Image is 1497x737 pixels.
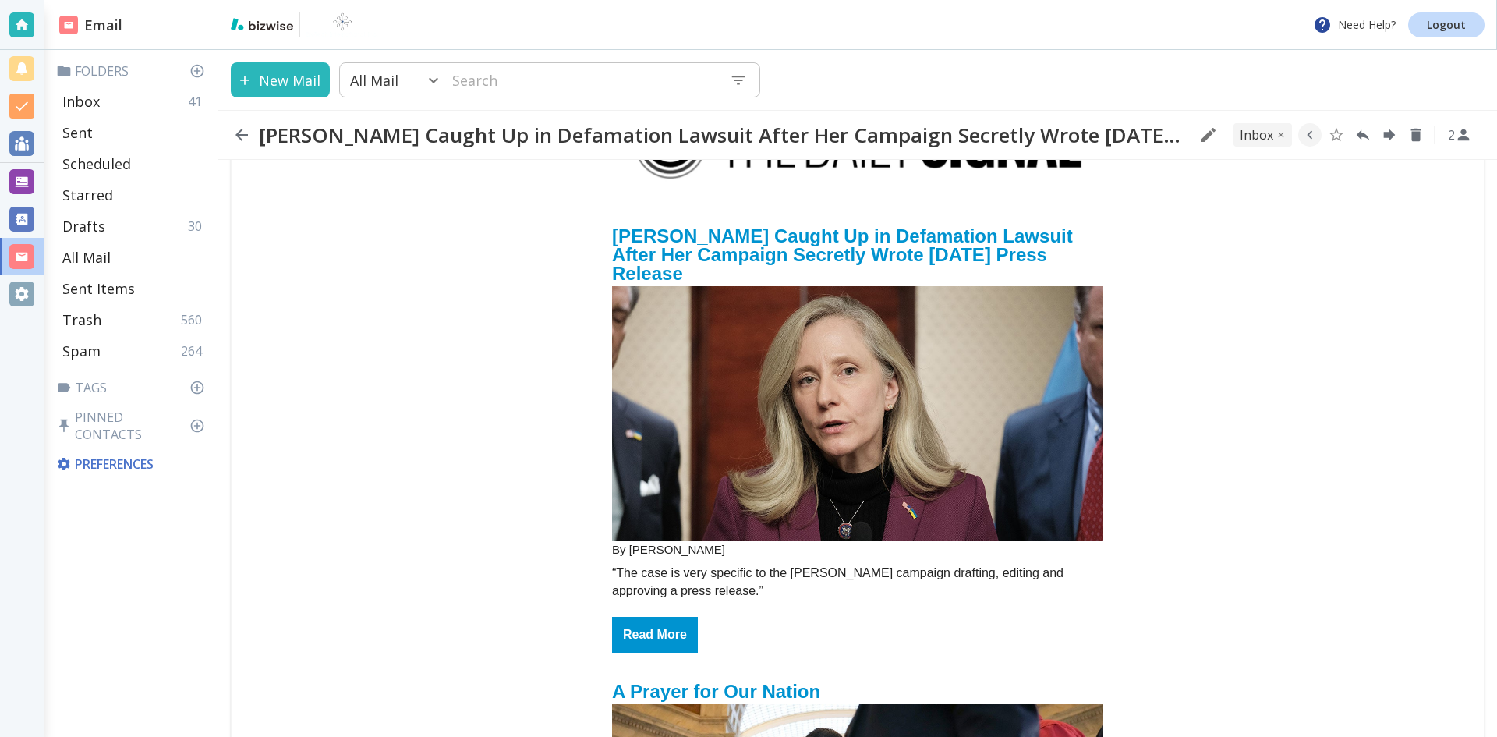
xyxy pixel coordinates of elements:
button: Reply [1351,123,1375,147]
p: Pinned Contacts [56,409,211,443]
div: Inbox41 [56,86,211,117]
p: Sent Items [62,279,135,298]
p: 2 [1448,126,1455,144]
p: Trash [62,310,101,329]
button: See Participants [1441,116,1478,154]
p: All Mail [62,248,111,267]
div: Drafts30 [56,211,211,242]
div: Preferences [53,449,211,479]
p: Sent [62,123,93,142]
input: Search [448,64,717,96]
div: Sent [56,117,211,148]
h2: Email [59,15,122,36]
p: Preferences [56,455,208,473]
p: Need Help? [1313,16,1396,34]
p: 41 [188,93,208,110]
div: Starred [56,179,211,211]
img: BioTech International [306,12,378,37]
div: Spam264 [56,335,211,367]
img: DashboardSidebarEmail.svg [59,16,78,34]
p: Tags [56,379,211,396]
p: Spam [62,342,101,360]
p: All Mail [350,71,398,90]
h2: [PERSON_NAME] Caught Up in Defamation Lawsuit After Her Campaign Secretly Wrote [DATE] Press Release [259,122,1187,147]
p: Logout [1427,19,1466,30]
p: 264 [181,342,208,360]
p: Scheduled [62,154,131,173]
button: New Mail [231,62,330,97]
p: INBOX [1240,126,1273,144]
p: 30 [188,218,208,235]
div: Sent Items [56,273,211,304]
button: Forward [1378,123,1401,147]
a: Logout [1408,12,1485,37]
p: Folders [56,62,211,80]
button: Delete [1404,123,1428,147]
div: Scheduled [56,148,211,179]
p: Drafts [62,217,105,236]
div: All Mail [56,242,211,273]
p: 560 [181,311,208,328]
p: Inbox [62,92,100,111]
img: bizwise [231,18,293,30]
div: Trash560 [56,304,211,335]
p: Starred [62,186,113,204]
